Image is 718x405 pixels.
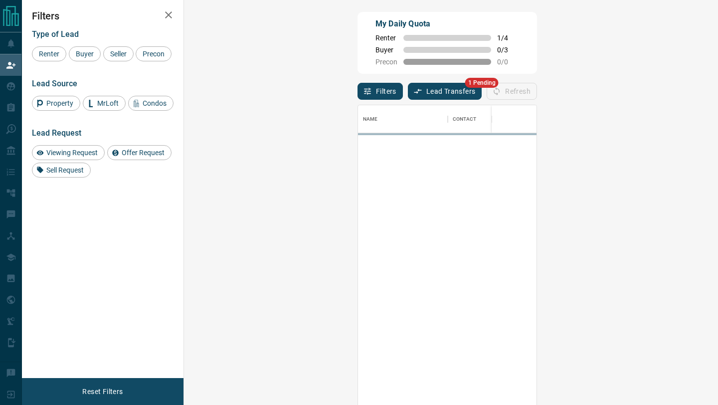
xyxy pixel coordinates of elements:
[76,383,129,400] button: Reset Filters
[128,96,174,111] div: Condos
[139,50,168,58] span: Precon
[69,46,101,61] div: Buyer
[465,78,499,88] span: 1 Pending
[72,50,97,58] span: Buyer
[497,34,519,42] span: 1 / 4
[408,83,482,100] button: Lead Transfers
[32,79,77,88] span: Lead Source
[43,149,101,157] span: Viewing Request
[32,128,81,138] span: Lead Request
[32,29,79,39] span: Type of Lead
[32,145,105,160] div: Viewing Request
[35,50,63,58] span: Renter
[375,58,397,66] span: Precon
[107,145,172,160] div: Offer Request
[43,99,77,107] span: Property
[453,105,476,133] div: Contact
[363,105,378,133] div: Name
[448,105,528,133] div: Contact
[32,10,174,22] h2: Filters
[32,163,91,178] div: Sell Request
[32,46,66,61] div: Renter
[94,99,122,107] span: MrLoft
[32,96,80,111] div: Property
[375,18,519,30] p: My Daily Quota
[43,166,87,174] span: Sell Request
[375,46,397,54] span: Buyer
[103,46,134,61] div: Seller
[497,46,519,54] span: 0 / 3
[358,105,448,133] div: Name
[358,83,403,100] button: Filters
[375,34,397,42] span: Renter
[497,58,519,66] span: 0 / 0
[139,99,170,107] span: Condos
[83,96,126,111] div: MrLoft
[107,50,130,58] span: Seller
[118,149,168,157] span: Offer Request
[136,46,172,61] div: Precon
